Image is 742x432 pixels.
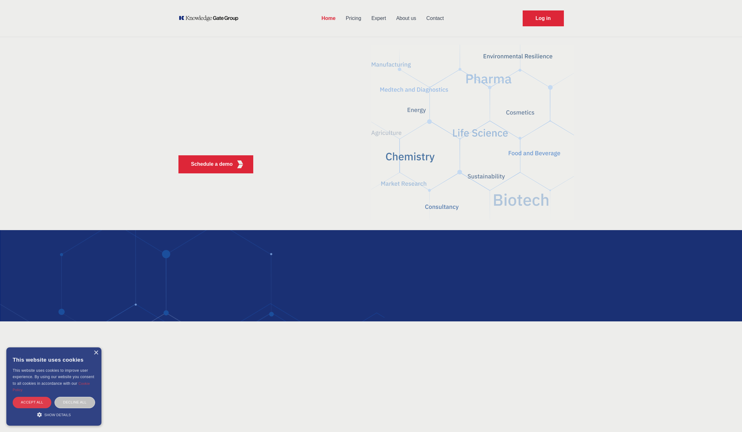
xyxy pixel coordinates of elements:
a: Home [316,10,340,27]
a: KOL Knowledge Platform: Talk to Key External Experts (KEE) [178,15,243,22]
img: KGG Fifth Element RED [236,160,244,168]
span: Show details [44,413,71,417]
div: Show details [13,411,95,418]
a: Pricing [341,10,366,27]
div: Accept all [13,397,51,408]
div: Close [94,351,98,355]
div: This website uses cookies [13,352,95,367]
a: Expert [366,10,391,27]
button: Schedule a demoKGG Fifth Element RED [178,155,254,173]
span: This website uses cookies to improve user experience. By using our website you consent to all coo... [13,368,94,386]
a: About us [391,10,421,27]
a: Request Demo [523,10,564,26]
img: KGG Fifth Element RED [371,41,574,224]
p: Schedule a demo [191,160,233,168]
a: Cookie Policy [13,382,90,392]
div: Decline all [55,397,95,408]
a: Contact [421,10,449,27]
